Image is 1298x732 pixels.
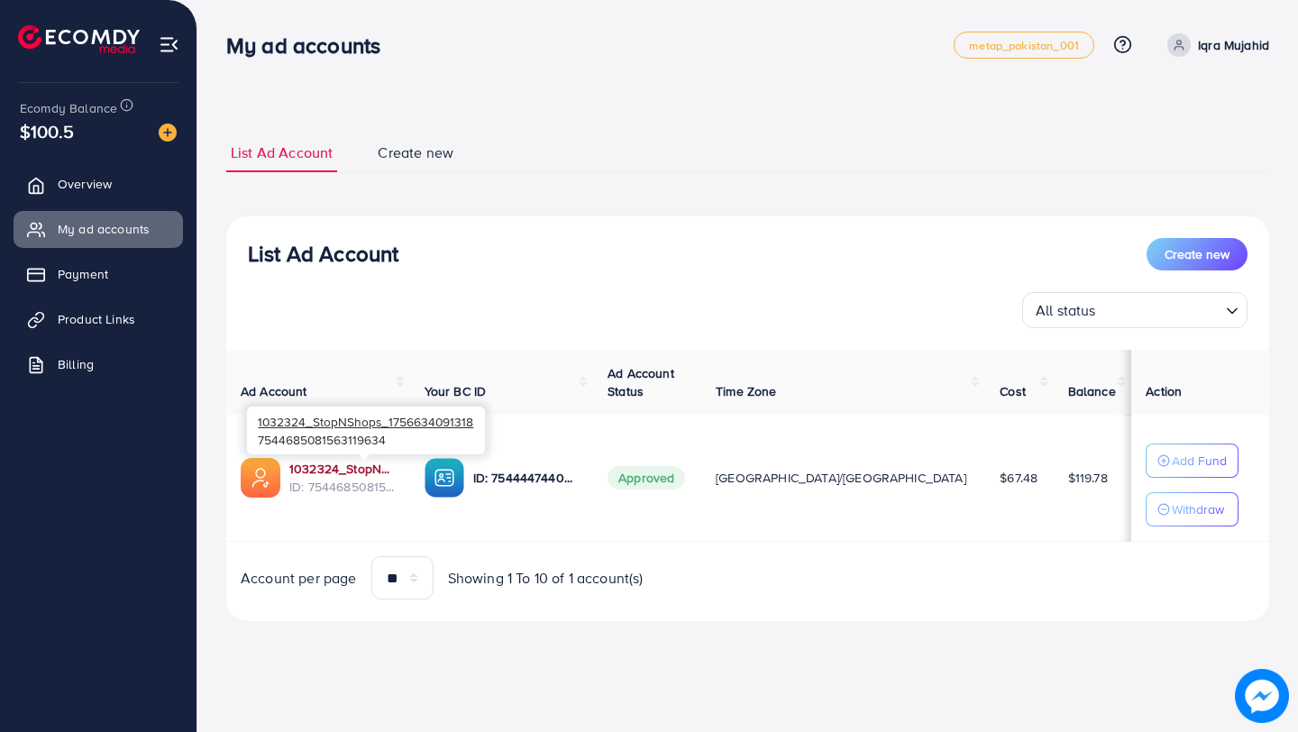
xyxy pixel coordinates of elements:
p: Add Fund [1172,450,1227,471]
button: Create new [1147,238,1248,270]
img: menu [159,34,179,55]
button: Withdraw [1146,492,1239,526]
a: Payment [14,256,183,292]
a: Product Links [14,301,183,337]
h3: My ad accounts [226,32,395,59]
span: $100.5 [20,118,74,144]
span: 1032324_StopNShops_1756634091318 [258,413,473,430]
img: ic-ads-acc.e4c84228.svg [241,458,280,498]
img: image [159,124,177,142]
span: Approved [608,466,685,490]
span: metap_pakistan_001 [969,40,1079,51]
p: Iqra Mujahid [1198,34,1269,56]
span: Balance [1068,382,1116,400]
img: image [1235,669,1289,723]
p: ID: 7544447440947134482 [473,467,580,489]
span: Overview [58,175,112,193]
span: All status [1032,297,1100,324]
span: Ecomdy Balance [20,99,117,117]
span: Create new [1165,245,1229,263]
span: Showing 1 To 10 of 1 account(s) [448,568,644,589]
span: $119.78 [1068,469,1108,487]
span: Time Zone [716,382,776,400]
a: Billing [14,346,183,382]
a: Overview [14,166,183,202]
div: Search for option [1022,292,1248,328]
span: My ad accounts [58,220,150,238]
span: Ad Account [241,382,307,400]
span: $67.48 [1000,469,1037,487]
span: Account per page [241,568,357,589]
div: 7544685081563119634 [247,407,485,454]
a: My ad accounts [14,211,183,247]
a: metap_pakistan_001 [954,32,1094,59]
span: Create new [378,142,453,163]
h3: List Ad Account [248,241,398,267]
a: Iqra Mujahid [1160,33,1269,57]
span: [GEOGRAPHIC_DATA]/[GEOGRAPHIC_DATA] [716,469,966,487]
span: ID: 7544685081563119634 [289,478,396,496]
span: Action [1146,382,1182,400]
img: logo [18,25,140,53]
p: Withdraw [1172,499,1224,520]
span: Product Links [58,310,135,328]
span: Billing [58,355,94,373]
span: Payment [58,265,108,283]
span: Ad Account Status [608,364,674,400]
span: Cost [1000,382,1026,400]
span: Your BC ID [425,382,487,400]
a: 1032324_StopNShops_1756634091318 [289,460,396,478]
span: List Ad Account [231,142,333,163]
input: Search for option [1101,294,1219,324]
button: Add Fund [1146,444,1239,478]
img: ic-ba-acc.ded83a64.svg [425,458,464,498]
